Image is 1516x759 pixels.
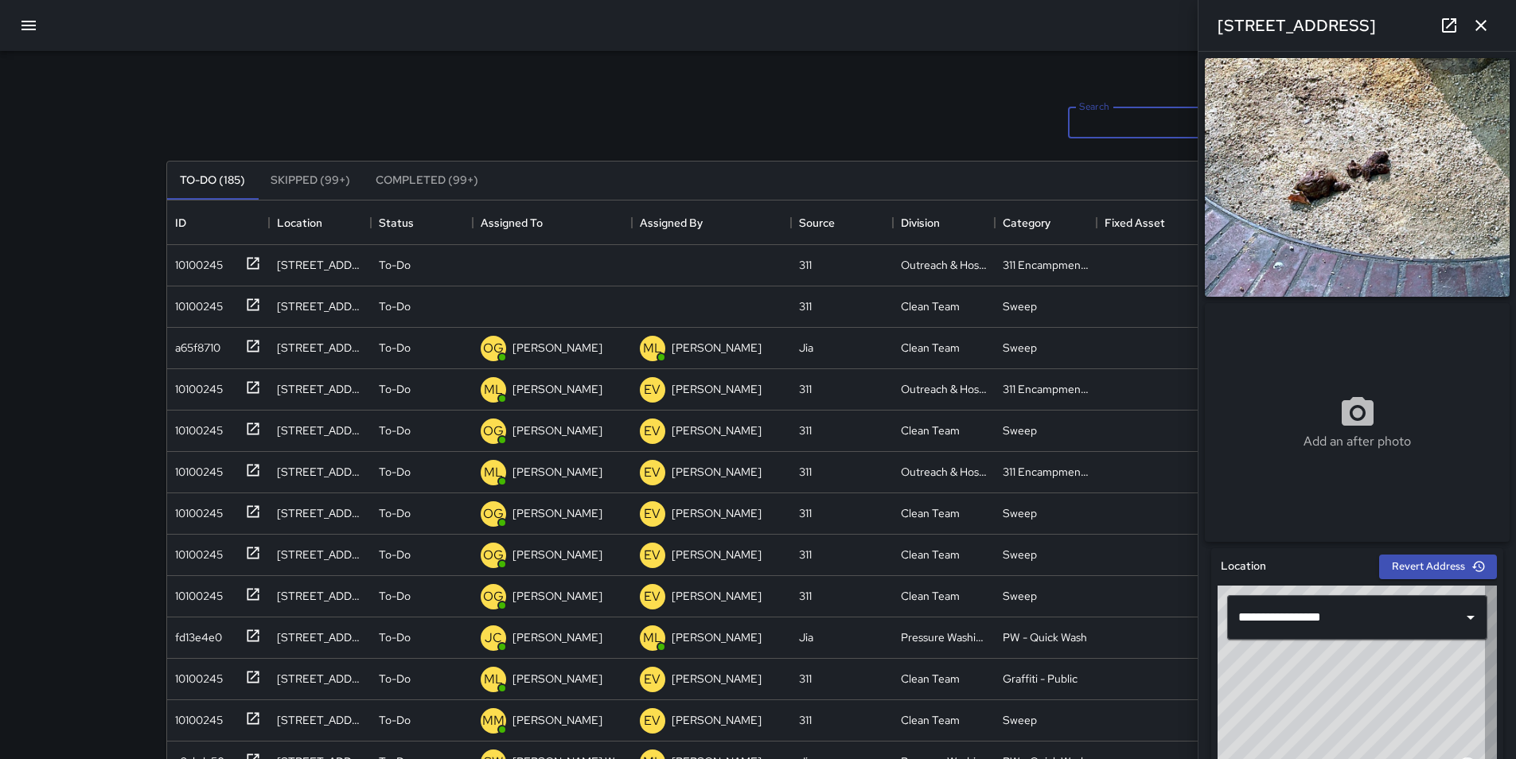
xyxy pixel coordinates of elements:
[277,381,363,397] div: 1110 Mission Street
[512,712,602,728] p: [PERSON_NAME]
[672,671,762,687] p: [PERSON_NAME]
[483,422,504,441] p: OG
[1003,200,1050,245] div: Category
[481,200,543,245] div: Assigned To
[169,416,223,438] div: 10100245
[672,422,762,438] p: [PERSON_NAME]
[277,200,322,245] div: Location
[799,505,812,521] div: 311
[485,629,502,648] p: JC
[512,588,602,604] p: [PERSON_NAME]
[277,257,363,273] div: 941 Howard Street
[643,629,662,648] p: ML
[1003,712,1037,728] div: Sweep
[277,712,363,728] div: 984 Market Street
[901,671,960,687] div: Clean Team
[1003,671,1078,687] div: Graffiti - Public
[644,422,661,441] p: EV
[1003,298,1037,314] div: Sweep
[901,381,987,397] div: Outreach & Hospitality
[799,629,813,645] div: Jia
[379,547,411,562] p: To-Do
[632,200,791,245] div: Assigned By
[644,587,661,606] p: EV
[512,422,602,438] p: [PERSON_NAME]
[799,712,812,728] div: 311
[901,505,960,521] div: Clean Team
[277,298,363,314] div: 65 9th Street
[1105,200,1165,245] div: Fixed Asset
[379,257,411,273] p: To-Do
[643,339,662,358] p: ML
[901,200,940,245] div: Division
[799,340,813,356] div: Jia
[799,381,812,397] div: 311
[640,200,703,245] div: Assigned By
[799,464,812,480] div: 311
[901,422,960,438] div: Clean Team
[277,588,363,604] div: 996 Mission Street
[484,380,503,399] p: ML
[167,200,269,245] div: ID
[672,712,762,728] p: [PERSON_NAME]
[379,588,411,604] p: To-Do
[799,671,812,687] div: 311
[901,629,987,645] div: Pressure Washing
[1003,588,1037,604] div: Sweep
[379,298,411,314] p: To-Do
[1003,629,1087,645] div: PW - Quick Wash
[169,375,223,397] div: 10100245
[379,340,411,356] p: To-Do
[379,671,411,687] p: To-Do
[893,200,995,245] div: Division
[169,540,223,562] div: 10100245
[277,340,363,356] div: 518 Minna Street
[644,504,661,524] p: EV
[169,333,220,356] div: a65f8710
[1003,257,1089,273] div: 311 Encampments
[1003,505,1037,521] div: Sweep
[512,505,602,521] p: [PERSON_NAME]
[799,298,812,314] div: 311
[379,505,411,521] p: To-Do
[799,422,812,438] div: 311
[672,340,762,356] p: [PERSON_NAME]
[672,547,762,562] p: [PERSON_NAME]
[269,200,371,245] div: Location
[277,671,363,687] div: 43 6th Street
[512,547,602,562] p: [PERSON_NAME]
[277,422,363,438] div: 106 6th Street
[901,588,960,604] div: Clean Team
[277,629,363,645] div: 996 Mission Street
[1003,464,1089,480] div: 311 Encampments
[484,670,503,689] p: ML
[482,711,505,730] p: MM
[644,380,661,399] p: EV
[483,587,504,606] p: OG
[512,340,602,356] p: [PERSON_NAME]
[512,629,602,645] p: [PERSON_NAME]
[169,499,223,521] div: 10100245
[672,629,762,645] p: [PERSON_NAME]
[644,463,661,482] p: EV
[1003,381,1089,397] div: 311 Encampments
[379,381,411,397] p: To-Do
[901,257,987,273] div: Outreach & Hospitality
[799,200,835,245] div: Source
[277,547,363,562] div: 101 6th Street
[169,706,223,728] div: 10100245
[483,339,504,358] p: OG
[901,298,960,314] div: Clean Team
[277,464,363,480] div: 1121 Mission Street
[379,200,414,245] div: Status
[483,504,504,524] p: OG
[473,200,632,245] div: Assigned To
[512,381,602,397] p: [PERSON_NAME]
[672,588,762,604] p: [PERSON_NAME]
[995,200,1097,245] div: Category
[169,623,222,645] div: fd13e4e0
[512,464,602,480] p: [PERSON_NAME]
[901,340,960,356] div: Clean Team
[167,162,258,200] button: To-Do (185)
[644,711,661,730] p: EV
